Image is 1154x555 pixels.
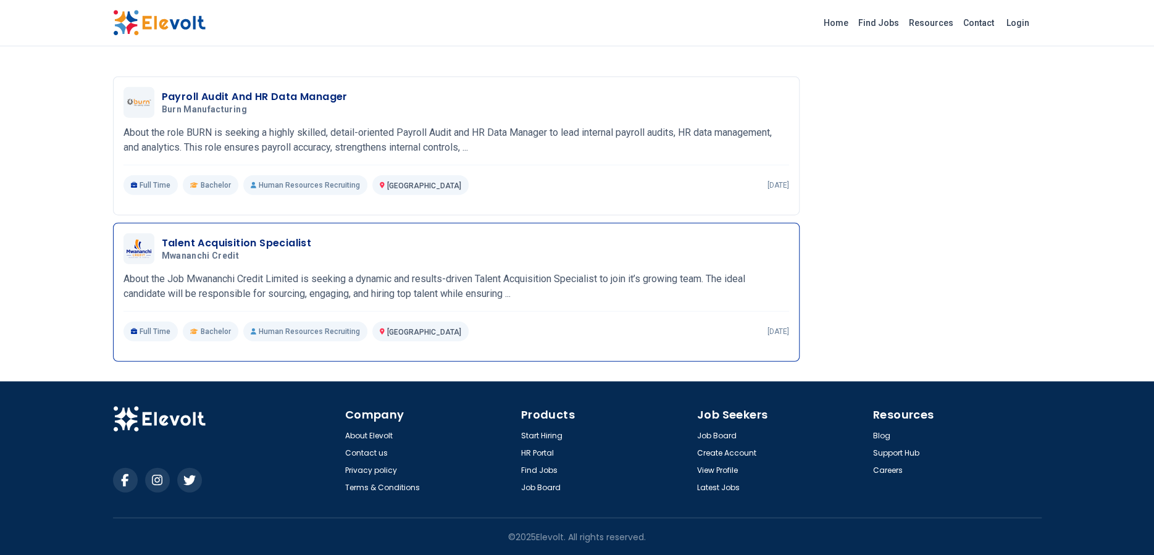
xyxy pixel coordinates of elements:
[819,13,853,33] a: Home
[345,465,397,475] a: Privacy policy
[162,251,240,262] span: Mwananchi credit
[387,328,461,336] span: [GEOGRAPHIC_DATA]
[243,322,367,341] p: Human Resources Recruiting
[958,13,999,33] a: Contact
[508,531,646,543] p: © 2025 Elevolt. All rights reserved.
[123,233,789,341] a: Mwananchi creditTalent Acquisition SpecialistMwananchi creditAbout the Job Mwananchi Credit Limit...
[873,406,1042,424] h4: Resources
[387,182,461,190] span: [GEOGRAPHIC_DATA]
[123,272,789,301] p: About the Job Mwananchi Credit Limited is seeking a dynamic and results-driven Talent Acquisition...
[127,240,151,257] img: Mwananchi credit
[767,180,789,190] p: [DATE]
[162,90,348,104] h3: Payroll Audit And HR Data Manager
[201,180,231,190] span: Bachelor
[201,327,231,336] span: Bachelor
[345,448,388,458] a: Contact us
[521,483,561,493] a: Job Board
[123,175,178,195] p: Full Time
[873,448,919,458] a: Support Hub
[345,406,514,424] h4: Company
[873,465,903,475] a: Careers
[345,483,420,493] a: Terms & Conditions
[697,431,737,441] a: Job Board
[123,322,178,341] p: Full Time
[123,125,789,155] p: About the role BURN is seeking a highly skilled, detail-oriented Payroll Audit and HR Data Manage...
[243,175,367,195] p: Human Resources Recruiting
[345,431,393,441] a: About Elevolt
[521,465,558,475] a: Find Jobs
[697,448,756,458] a: Create Account
[521,431,562,441] a: Start Hiring
[521,448,554,458] a: HR Portal
[113,406,206,432] img: Elevolt
[767,327,789,336] p: [DATE]
[127,98,151,106] img: Burn Manufacturing
[521,406,690,424] h4: Products
[162,104,247,115] span: Burn Manufacturing
[697,483,740,493] a: Latest Jobs
[123,87,789,195] a: Burn ManufacturingPayroll Audit And HR Data ManagerBurn ManufacturingAbout the role BURN is seeki...
[697,406,866,424] h4: Job Seekers
[697,465,738,475] a: View Profile
[162,236,312,251] h3: Talent Acquisition Specialist
[853,13,904,33] a: Find Jobs
[999,10,1037,35] a: Login
[904,13,958,33] a: Resources
[113,10,206,36] img: Elevolt
[873,431,890,441] a: Blog
[1092,496,1154,555] iframe: Chat Widget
